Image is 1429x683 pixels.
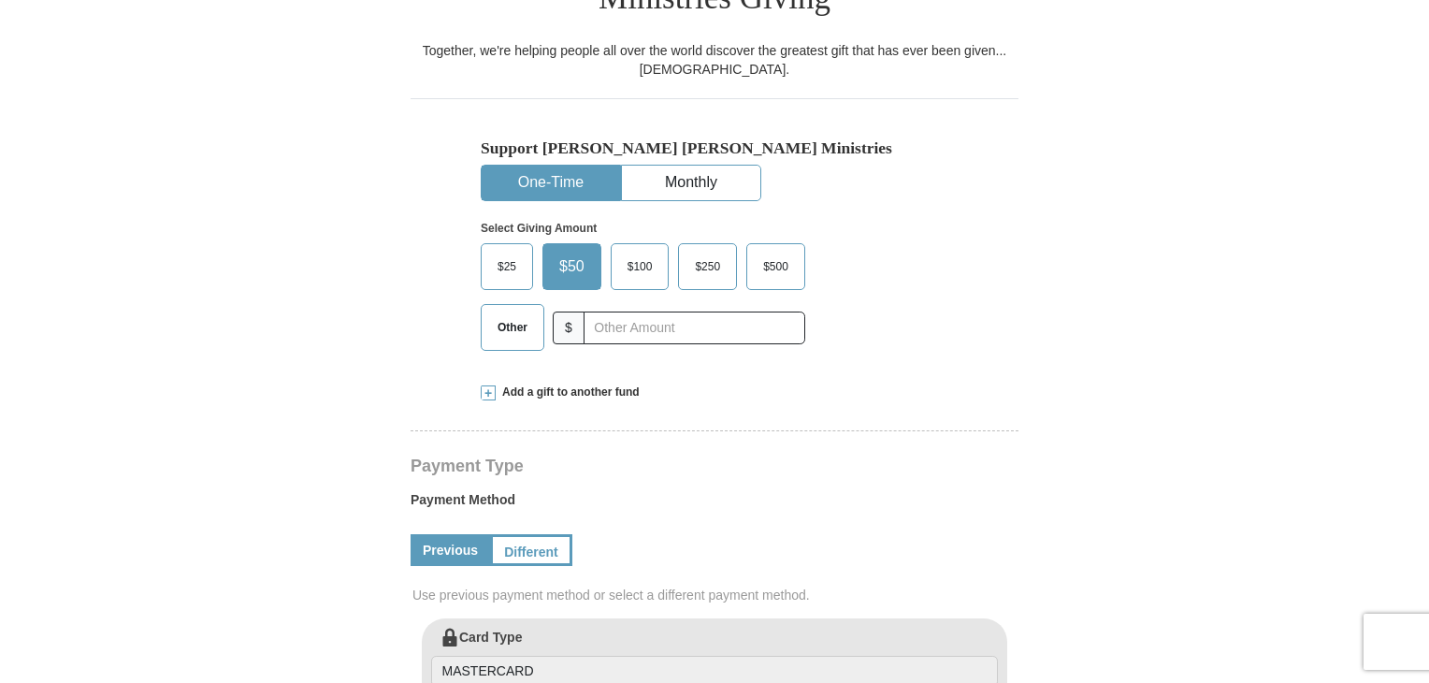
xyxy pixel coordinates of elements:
[481,138,948,158] h5: Support [PERSON_NAME] [PERSON_NAME] Ministries
[488,313,537,341] span: Other
[490,534,572,566] a: Different
[411,534,490,566] a: Previous
[482,166,620,200] button: One-Time
[488,253,526,281] span: $25
[411,41,1018,79] div: Together, we're helping people all over the world discover the greatest gift that has ever been g...
[686,253,729,281] span: $250
[754,253,798,281] span: $500
[496,385,640,400] span: Add a gift to another fund
[618,253,662,281] span: $100
[411,458,1018,473] h4: Payment Type
[584,312,805,344] input: Other Amount
[622,166,760,200] button: Monthly
[553,312,585,344] span: $
[481,222,597,235] strong: Select Giving Amount
[550,253,594,281] span: $50
[412,586,1020,604] span: Use previous payment method or select a different payment method.
[411,490,1018,518] label: Payment Method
